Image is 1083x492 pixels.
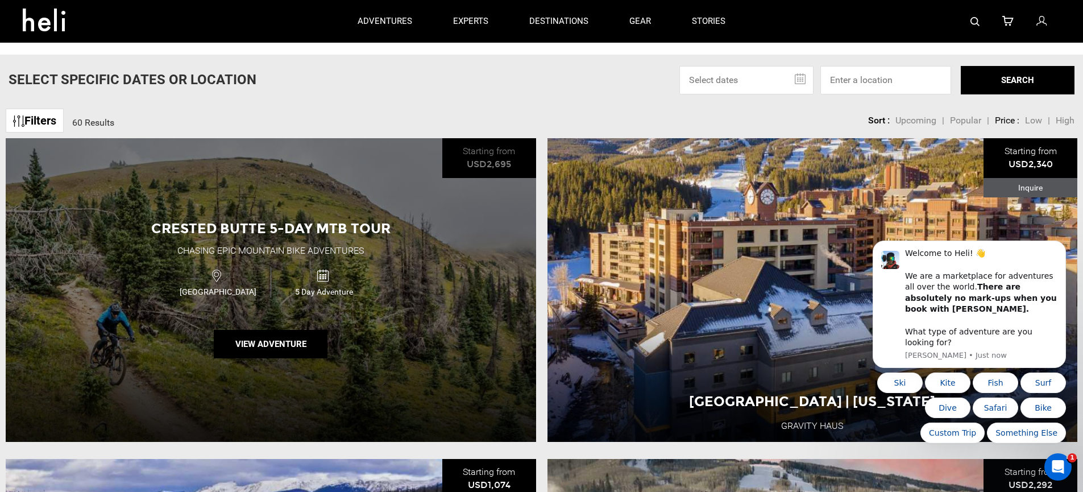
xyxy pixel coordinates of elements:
[177,245,364,258] div: Chasing Epic Mountain Bike Adventures
[6,109,64,133] a: Filters
[856,164,1083,461] iframe: Intercom notifications message
[358,15,412,27] p: adventures
[895,115,936,126] span: Upcoming
[1048,114,1050,127] li: |
[868,114,890,127] li: Sort :
[679,66,814,94] input: Select dates
[529,15,588,27] p: destinations
[13,115,24,127] img: btn-icon.svg
[453,15,488,27] p: experts
[995,114,1019,127] li: Price :
[1044,453,1072,481] iframe: Intercom live chat
[271,286,376,297] span: 5 Day Adventure
[72,117,114,128] span: 60 Results
[970,17,980,26] img: search-bar-icon.svg
[165,286,271,297] span: [GEOGRAPHIC_DATA]
[961,66,1074,94] button: SEARCH
[151,220,391,237] span: Crested Butte 5-Day MTB Tour
[1056,115,1074,126] span: High
[950,115,981,126] span: Popular
[9,70,256,89] p: Select Specific Dates Or Location
[987,114,989,127] li: |
[820,66,951,94] input: Enter a location
[942,114,944,127] li: |
[214,330,327,358] button: View Adventure
[1025,115,1042,126] span: Low
[1068,453,1077,462] span: 1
